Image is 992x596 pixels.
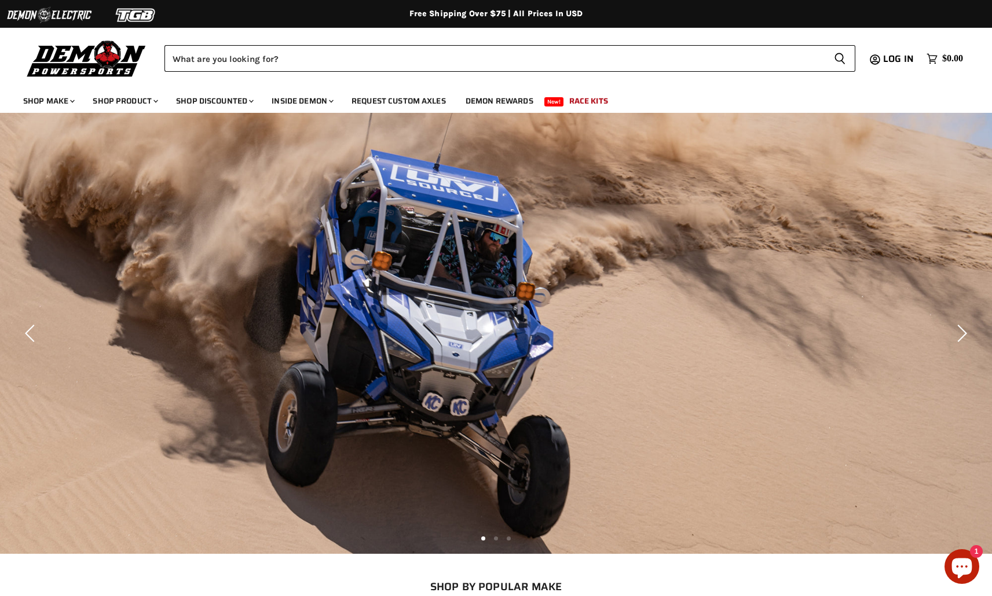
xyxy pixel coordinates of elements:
[561,89,617,113] a: Race Kits
[949,322,972,345] button: Next
[93,4,180,26] img: TGB Logo 2
[941,549,983,587] inbox-online-store-chat: Shopify online store chat
[544,97,564,106] span: New!
[164,45,825,72] input: Search
[507,536,511,540] li: Page dot 3
[942,53,963,64] span: $0.00
[263,89,341,113] a: Inside Demon
[33,9,960,19] div: Free Shipping Over $75 | All Prices In USD
[6,4,93,26] img: Demon Electric Logo 2
[921,50,969,67] a: $0.00
[84,89,165,113] a: Shop Product
[14,89,82,113] a: Shop Make
[20,322,43,345] button: Previous
[47,580,945,593] h2: SHOP BY POPULAR MAKE
[164,45,855,72] form: Product
[343,89,455,113] a: Request Custom Axles
[457,89,542,113] a: Demon Rewards
[167,89,261,113] a: Shop Discounted
[494,536,498,540] li: Page dot 2
[23,38,150,79] img: Demon Powersports
[825,45,855,72] button: Search
[878,54,921,64] a: Log in
[883,51,914,66] span: Log in
[481,536,485,540] li: Page dot 1
[14,84,960,113] ul: Main menu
